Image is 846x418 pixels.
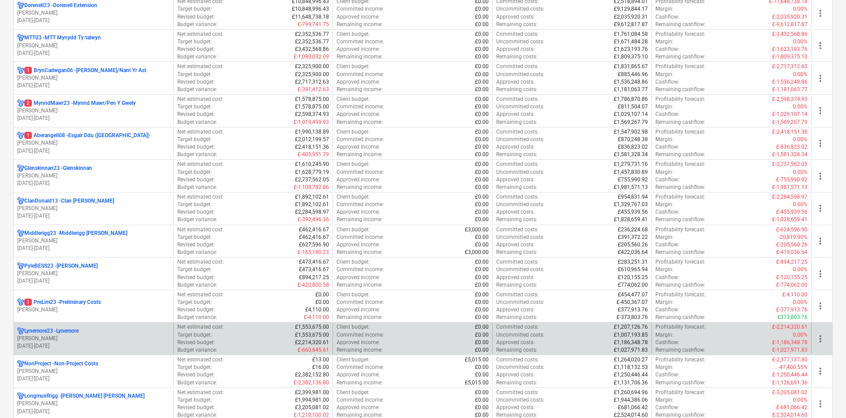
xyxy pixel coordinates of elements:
p: Remaining costs : [496,53,537,61]
p: Revised budget : [177,13,215,21]
p: [PERSON_NAME] [17,9,170,17]
p: £1,457,830.89 [614,169,648,176]
p: £-836,823.02 [776,143,808,151]
p: Net estimated cost : [177,31,224,38]
p: £0.00 [475,208,489,216]
p: 0.00% [793,71,808,78]
div: Project has multi currencies enabled [17,392,24,400]
p: Remaining costs : [496,151,537,158]
div: Middlerigg23 -Middlerigg [PERSON_NAME][PERSON_NAME][DATE]-[DATE] [17,230,170,252]
p: £-1,981,571.13 [772,184,808,191]
p: Profitability forecast : [655,63,705,70]
div: 2MynndMawr23 -Mynnd Mawr/Pen Y Gwely[PERSON_NAME][DATE]-[DATE] [17,100,170,122]
p: Aberangell08 - Esgair Ddu ([GEOGRAPHIC_DATA]) [24,132,149,139]
p: £0.00 [475,86,489,93]
p: Remaining income : [337,119,383,126]
p: Revised budget : [177,208,215,216]
p: Budget variance : [177,86,217,93]
p: Net estimated cost : [177,193,224,201]
p: £-799,741.75 [298,21,329,28]
p: Budget variance : [177,21,217,28]
span: more_vert [815,203,826,214]
p: 0.00% [793,136,808,143]
p: Approved costs : [496,46,535,53]
span: more_vert [815,73,826,84]
p: £1,569,267.79 [614,119,648,126]
span: 1 [24,299,32,306]
p: Margin : [655,71,674,78]
p: Approved income : [337,111,380,118]
p: Committed costs : [496,161,539,168]
p: MTT03 - MTT Mynydd Ty-talwyn [24,34,101,42]
p: Target budget : [177,38,212,46]
p: Committed costs : [496,63,539,70]
p: [DATE] - [DATE] [17,147,170,155]
p: Remaining costs : [496,86,537,93]
span: more_vert [815,236,826,246]
p: £1,279,731.16 [614,161,648,168]
p: Cashflow : [655,46,679,53]
div: Project has multi currencies enabled [17,132,24,139]
p: £0.00 [475,103,489,111]
span: more_vert [815,171,826,181]
div: Project has multi currencies enabled [17,230,24,237]
p: Cashflow : [655,208,679,216]
p: Committed costs : [496,96,539,103]
div: Glenskinnan23 -Glenskinnan[PERSON_NAME][DATE]-[DATE] [17,165,170,187]
p: £-1,019,499.93 [294,119,329,126]
p: [DATE] - [DATE] [17,277,170,285]
p: Target budget : [177,103,212,111]
p: [DATE] - [DATE] [17,180,170,187]
p: [PERSON_NAME] [17,139,170,147]
p: Remaining costs : [496,119,537,126]
p: £1,628,779.19 [295,169,329,176]
p: £0.00 [475,143,489,151]
p: £1,786,870.86 [614,96,648,103]
p: Margin : [655,201,674,208]
div: Project has multi currencies enabled [17,34,24,42]
p: Approved income : [337,176,380,184]
p: £2,035,920.31 [614,13,648,21]
p: Approved costs : [496,13,535,21]
p: £-2,284,598.97 [772,193,808,201]
p: £0.00 [475,161,489,168]
p: Budget variance : [177,151,217,158]
p: [DATE] - [DATE] [17,375,170,383]
span: more_vert [815,268,826,279]
p: Remaining costs : [496,184,537,191]
p: £1,981,571.13 [614,184,648,191]
p: Net estimated cost : [177,128,224,136]
p: Remaining cashflow : [655,53,705,61]
p: £-1,080,032.09 [294,53,329,61]
p: Approved income : [337,46,380,53]
span: more_vert [815,40,826,51]
p: £2,012,199.57 [295,136,329,143]
p: Committed costs : [496,31,539,38]
p: £0.00 [475,13,489,21]
p: Budget variance : [177,216,217,223]
p: Cashflow : [655,78,679,86]
p: Approved income : [337,13,380,21]
p: £1,329,767.03 [614,201,648,208]
p: £2,284,598.97 [295,208,329,216]
p: ClanDonald13 - Clan [PERSON_NAME] [24,197,114,205]
p: Margin : [655,103,674,111]
p: Approved income : [337,143,380,151]
p: Margin : [655,169,674,176]
p: [PERSON_NAME] [17,205,170,212]
p: Profitability forecast : [655,96,705,103]
p: [DATE] - [DATE] [17,408,170,415]
span: 1 [24,132,32,139]
p: [DATE] - [DATE] [17,115,170,122]
p: £1,547,902.98 [614,128,648,136]
p: Budget variance : [177,119,217,126]
p: £0.00 [475,193,489,201]
p: [DATE] - [DATE] [17,50,170,57]
p: [PERSON_NAME] [17,42,170,50]
p: Approved costs : [496,111,535,118]
p: Remaining cashflow : [655,151,705,158]
p: £0.00 [475,71,489,78]
p: Target budget : [177,136,212,143]
p: £1,809,375.10 [614,53,648,61]
p: Client budget : [337,31,370,38]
